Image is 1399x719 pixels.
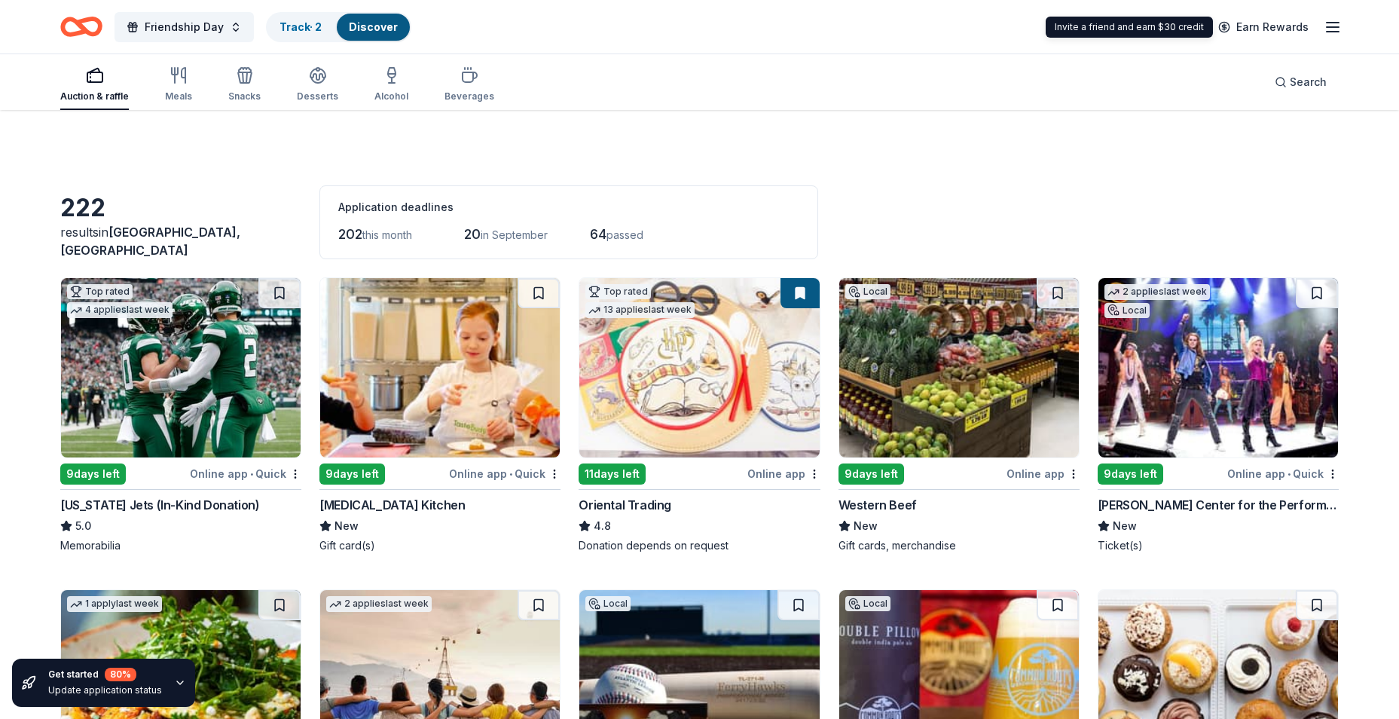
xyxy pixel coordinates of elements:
button: Auction & raffle [60,60,129,110]
span: • [509,468,512,480]
div: Oriental Trading [579,496,671,514]
div: Ticket(s) [1098,538,1339,553]
div: Memorabilia [60,538,301,553]
div: Online app Quick [190,464,301,483]
div: Local [845,596,890,611]
div: Gift card(s) [319,538,561,553]
a: Image for Oriental TradingTop rated13 applieslast week11days leftOnline appOriental Trading4.8Don... [579,277,820,553]
img: Image for Western Beef [839,278,1079,457]
span: this month [362,228,412,241]
span: 4.8 [594,517,611,535]
div: 9 days left [60,464,126,485]
a: Earn Rewards [1209,14,1318,41]
span: passed [606,228,643,241]
span: in [60,225,240,258]
a: Image for Tilles Center for the Performing Arts2 applieslast weekLocal9days leftOnline app•Quick[... [1098,277,1339,553]
div: [US_STATE] Jets (In-Kind Donation) [60,496,259,514]
div: Online app [747,464,820,483]
div: Western Beef [838,496,917,514]
div: 9 days left [1098,464,1163,485]
div: 11 days left [579,464,646,485]
div: [PERSON_NAME] Center for the Performing Arts [1098,496,1339,514]
button: Alcohol [374,60,408,110]
div: results [60,223,301,259]
div: Local [1104,303,1150,318]
div: Snacks [228,90,261,102]
a: Image for Western BeefLocal9days leftOnline appWestern BeefNewGift cards, merchandise [838,277,1080,553]
a: Discover [349,20,398,33]
div: Auction & raffle [60,90,129,102]
span: [GEOGRAPHIC_DATA], [GEOGRAPHIC_DATA] [60,225,240,258]
div: 9 days left [838,464,904,485]
div: Top rated [67,284,133,299]
div: 80 % [105,668,136,681]
span: 5.0 [75,517,91,535]
span: New [1113,517,1137,535]
div: Alcohol [374,90,408,102]
div: Online app Quick [449,464,561,483]
span: New [334,517,359,535]
img: Image for Tilles Center for the Performing Arts [1098,278,1338,457]
div: 1 apply last week [67,596,162,612]
div: [MEDICAL_DATA] Kitchen [319,496,465,514]
div: 2 applies last week [1104,284,1210,300]
button: Desserts [297,60,338,110]
button: Meals [165,60,192,110]
div: Application deadlines [338,198,799,216]
button: Search [1263,67,1339,97]
span: 64 [590,226,606,242]
div: Online app Quick [1227,464,1339,483]
div: Get started [48,668,162,681]
button: Snacks [228,60,261,110]
a: Track· 2 [279,20,322,33]
div: 222 [60,193,301,223]
span: • [1288,468,1291,480]
div: Top rated [585,284,651,299]
span: Friendship Day [145,18,224,36]
button: Track· 2Discover [266,12,411,42]
div: Gift cards, merchandise [838,538,1080,553]
div: Desserts [297,90,338,102]
a: Home [60,9,102,44]
span: 202 [338,226,362,242]
div: Invite a friend and earn $30 credit [1046,17,1213,38]
div: Local [845,284,890,299]
div: Online app [1006,464,1080,483]
button: Friendship Day [115,12,254,42]
div: 2 applies last week [326,596,432,612]
div: Meals [165,90,192,102]
div: 9 days left [319,464,385,485]
span: New [854,517,878,535]
img: Image for Taste Buds Kitchen [320,278,560,457]
div: Beverages [444,90,494,102]
div: Update application status [48,684,162,696]
img: Image for New York Jets (In-Kind Donation) [61,278,301,457]
span: • [250,468,253,480]
img: Image for Oriental Trading [579,278,819,457]
span: 20 [464,226,481,242]
button: Beverages [444,60,494,110]
a: Image for Taste Buds Kitchen9days leftOnline app•Quick[MEDICAL_DATA] KitchenNewGift card(s) [319,277,561,553]
span: Search [1290,73,1327,91]
div: Local [585,596,631,611]
div: Donation depends on request [579,538,820,553]
div: 4 applies last week [67,302,173,318]
a: Image for New York Jets (In-Kind Donation)Top rated4 applieslast week9days leftOnline app•Quick[U... [60,277,301,553]
span: in September [481,228,548,241]
div: 13 applies last week [585,302,695,318]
